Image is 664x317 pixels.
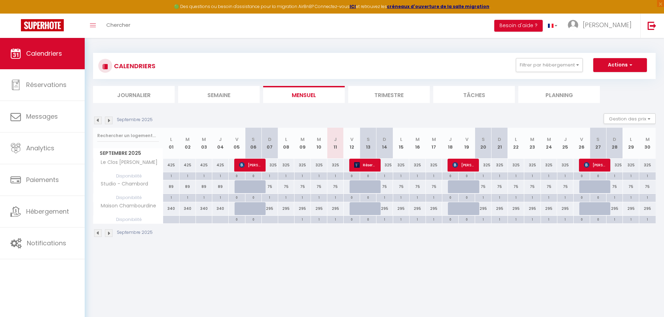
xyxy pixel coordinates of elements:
[475,172,491,179] div: 1
[508,159,524,172] div: 325
[541,216,557,222] div: 1
[212,180,229,193] div: 89
[295,172,311,179] div: 1
[590,172,606,179] div: 0
[252,136,255,143] abbr: S
[350,3,356,9] a: ICI
[547,136,551,143] abbr: M
[557,159,573,172] div: 325
[278,172,294,179] div: 1
[409,202,426,215] div: 295
[229,216,245,222] div: 0
[508,128,524,159] th: 22
[360,172,376,179] div: 0
[93,86,175,103] li: Journalier
[360,128,376,159] th: 13
[26,49,62,58] span: Calendriers
[458,128,475,159] th: 19
[21,19,64,31] img: Super Booking
[557,202,573,215] div: 295
[295,216,311,222] div: 1
[93,194,163,201] span: Disponibilité
[311,202,327,215] div: 295
[639,172,656,179] div: 1
[180,202,196,215] div: 340
[261,159,278,172] div: 325
[212,172,228,179] div: 1
[311,216,327,222] div: 1
[426,202,442,215] div: 295
[442,172,458,179] div: 0
[442,128,458,159] th: 18
[393,128,409,159] th: 15
[311,159,327,172] div: 325
[606,180,623,193] div: 75
[426,128,442,159] th: 17
[94,202,158,210] span: Maison Chambourdine
[327,159,344,172] div: 325
[563,14,640,38] a: ... [PERSON_NAME]
[574,194,590,200] div: 0
[212,194,228,200] div: 1
[530,136,534,143] abbr: M
[564,136,567,143] abbr: J
[235,136,238,143] abbr: V
[376,216,392,222] div: 1
[278,202,294,215] div: 295
[508,172,524,179] div: 1
[180,194,196,200] div: 1
[623,194,639,200] div: 1
[27,239,66,247] span: Notifications
[449,136,452,143] abbr: J
[327,128,344,159] th: 11
[261,180,278,193] div: 75
[229,128,245,159] th: 05
[376,128,393,159] th: 14
[344,128,360,159] th: 12
[393,216,409,222] div: 1
[239,158,261,172] span: [PERSON_NAME]
[433,86,515,103] li: Tâches
[393,172,409,179] div: 1
[426,180,442,193] div: 75
[376,202,393,215] div: 295
[295,194,311,200] div: 1
[646,136,650,143] abbr: M
[508,202,524,215] div: 295
[262,172,278,179] div: 1
[475,180,491,193] div: 75
[245,194,261,200] div: 0
[26,175,59,184] span: Paiements
[623,180,639,193] div: 75
[387,3,489,9] a: créneaux d'ouverture de la salle migration
[524,128,541,159] th: 23
[229,194,245,200] div: 0
[508,194,524,200] div: 1
[163,180,180,193] div: 89
[613,136,616,143] abbr: D
[410,216,426,222] div: 1
[491,216,507,222] div: 1
[311,180,327,193] div: 75
[491,202,508,215] div: 295
[590,194,606,200] div: 0
[541,172,557,179] div: 1
[163,159,180,172] div: 425
[491,128,508,159] th: 21
[574,216,590,222] div: 0
[475,216,491,222] div: 1
[491,172,507,179] div: 1
[311,172,327,179] div: 1
[393,194,409,200] div: 1
[442,216,458,222] div: 0
[93,148,163,158] span: Septembre 2025
[112,58,155,74] h3: CALENDRIERS
[393,202,409,215] div: 295
[491,159,508,172] div: 325
[196,180,212,193] div: 89
[360,216,376,222] div: 0
[639,128,656,159] th: 30
[334,136,337,143] abbr: J
[524,202,541,215] div: 295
